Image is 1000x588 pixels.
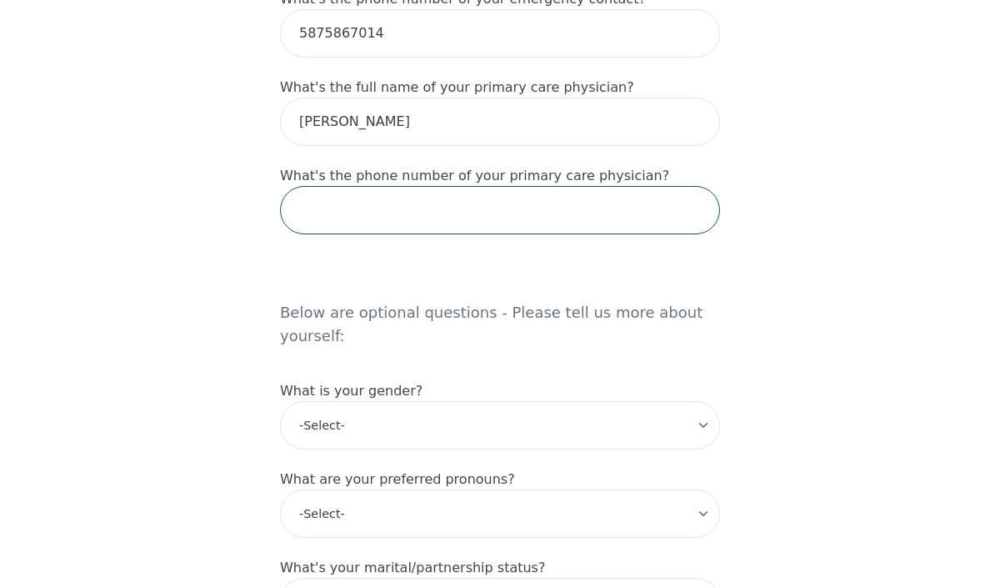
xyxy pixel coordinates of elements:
[280,254,720,361] h5: Below are optional questions - Please tell us more about yourself:
[280,168,669,183] label: What's the phone number of your primary care physician?
[280,560,545,575] label: What's your marital/partnership status?
[280,79,634,95] label: What's the full name of your primary care physician?
[280,471,515,487] label: What are your preferred pronouns?
[280,383,422,399] label: What is your gender?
